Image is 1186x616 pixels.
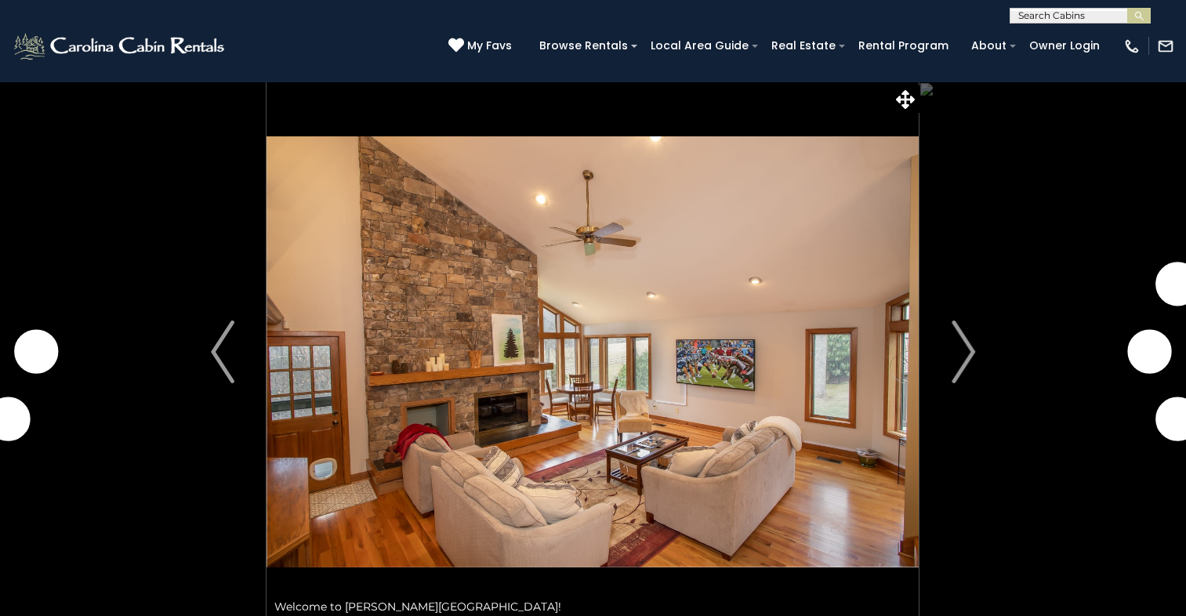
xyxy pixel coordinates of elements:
[851,34,956,58] a: Rental Program
[963,34,1014,58] a: About
[531,34,636,58] a: Browse Rentals
[1021,34,1108,58] a: Owner Login
[763,34,843,58] a: Real Estate
[467,38,512,54] span: My Favs
[211,321,234,383] img: arrow
[1123,38,1141,55] img: phone-regular-white.png
[448,38,516,55] a: My Favs
[1157,38,1174,55] img: mail-regular-white.png
[952,321,975,383] img: arrow
[12,31,229,62] img: White-1-2.png
[643,34,756,58] a: Local Area Guide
